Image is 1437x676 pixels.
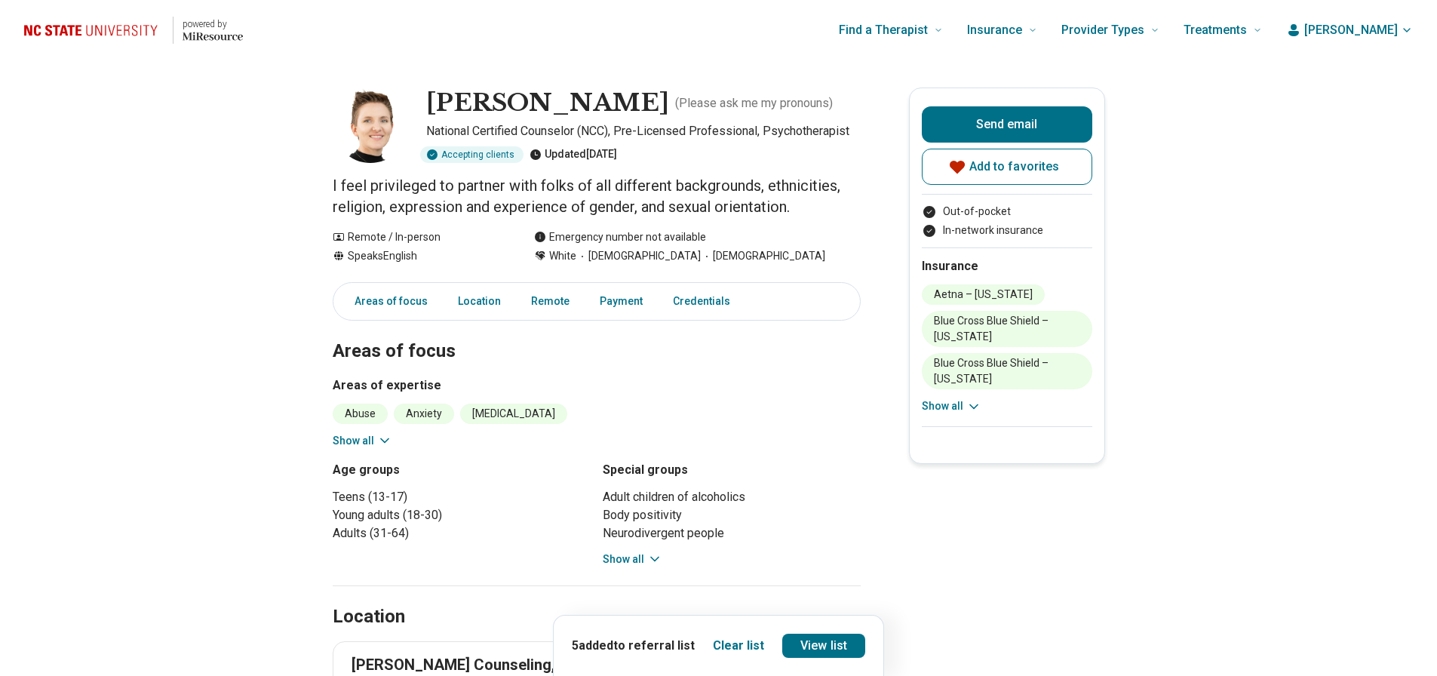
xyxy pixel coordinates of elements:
[460,404,567,424] li: [MEDICAL_DATA]
[426,88,669,119] h1: [PERSON_NAME]
[1286,21,1413,39] button: [PERSON_NAME]
[603,461,861,479] h3: Special groups
[591,286,652,317] a: Payment
[333,248,504,264] div: Speaks English
[922,204,1092,238] ul: Payment options
[922,106,1092,143] button: Send email
[426,122,861,140] p: National Certified Counselor (NCC), Pre-Licensed Professional, Psychotherapist
[922,398,981,414] button: Show all
[969,161,1060,173] span: Add to favorites
[333,524,591,542] li: Adults (31-64)
[922,353,1092,389] li: Blue Cross Blue Shield – [US_STATE]
[333,229,504,245] div: Remote / In-person
[603,552,662,567] button: Show all
[1061,20,1144,41] span: Provider Types
[333,376,861,395] h3: Areas of expertise
[333,404,388,424] li: Abuse
[183,18,243,30] p: powered by
[534,229,706,245] div: Emergency number not available
[449,286,510,317] a: Location
[675,94,833,112] p: ( Please ask me my pronouns )
[576,248,701,264] span: [DEMOGRAPHIC_DATA]
[549,248,576,264] span: White
[333,88,408,163] img: Brittany Barnette, National Certified Counselor (NCC)
[420,146,524,163] div: Accepting clients
[782,634,865,658] a: View list
[922,149,1092,185] button: Add to favorites
[333,461,591,479] h3: Age groups
[572,637,695,655] p: 5 added
[922,284,1045,305] li: Aetna – [US_STATE]
[701,248,825,264] span: [DEMOGRAPHIC_DATA]
[333,303,861,364] h2: Areas of focus
[336,286,437,317] a: Areas of focus
[922,204,1092,220] li: Out-of-pocket
[1184,20,1247,41] span: Treatments
[333,604,405,630] h2: Location
[333,433,392,449] button: Show all
[24,6,243,54] a: Home page
[522,286,579,317] a: Remote
[664,286,748,317] a: Credentials
[333,506,591,524] li: Young adults (18-30)
[922,311,1092,347] li: Blue Cross Blue Shield – [US_STATE]
[530,146,617,163] div: Updated [DATE]
[603,488,861,506] li: Adult children of alcoholics
[613,638,695,653] span: to referral list
[839,20,928,41] span: Find a Therapist
[333,488,591,506] li: Teens (13-17)
[333,175,861,217] p: I feel privileged to partner with folks of all different backgrounds, ethnicities, religion, expr...
[603,524,861,542] li: Neurodivergent people
[603,506,861,524] li: Body positivity
[713,637,764,655] button: Clear list
[1304,21,1398,39] span: [PERSON_NAME]
[967,20,1022,41] span: Insurance
[394,404,454,424] li: Anxiety
[922,257,1092,275] h2: Insurance
[922,223,1092,238] li: In-network insurance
